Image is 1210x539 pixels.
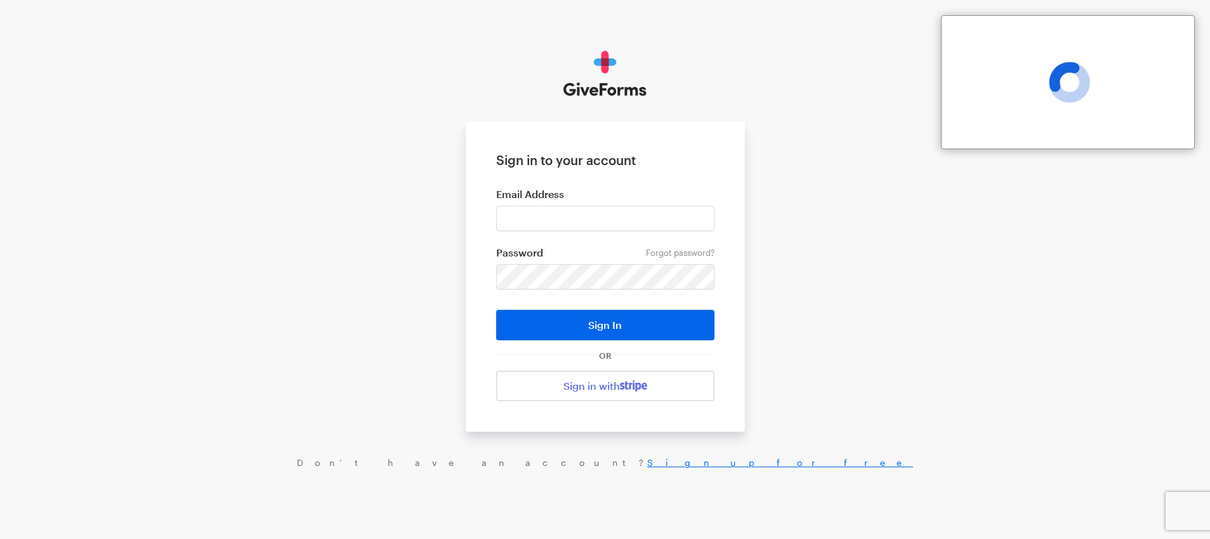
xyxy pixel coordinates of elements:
[1049,62,1090,103] span: Loading
[496,152,714,168] h1: Sign in to your account
[596,350,614,361] span: OR
[496,188,714,201] label: Email Address
[647,457,913,468] a: Sign up for free
[496,310,714,340] button: Sign In
[620,380,647,392] img: stripe-07469f1003232ad58a8838275b02f7af1ac9ba95304e10fa954b414cd571f63b.svg
[13,457,1197,469] div: Don’t have an account?
[496,371,714,401] a: Sign in with
[563,51,647,96] img: GiveForms
[496,246,714,259] label: Password
[646,248,714,258] a: Forgot password?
